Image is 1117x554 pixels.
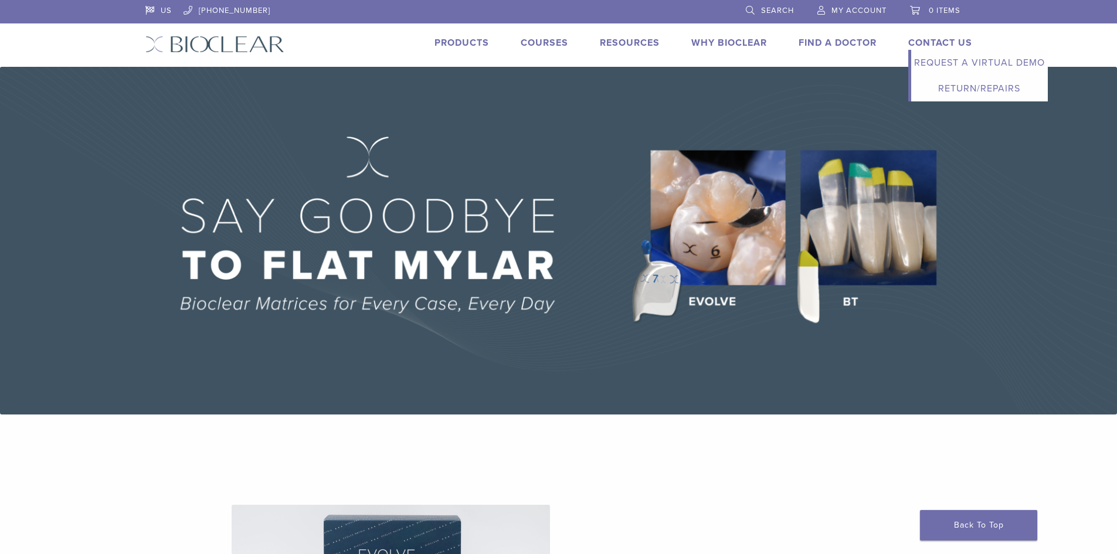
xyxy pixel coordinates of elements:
[831,6,887,15] span: My Account
[600,37,660,49] a: Resources
[908,37,972,49] a: Contact Us
[521,37,568,49] a: Courses
[920,510,1037,541] a: Back To Top
[929,6,960,15] span: 0 items
[799,37,877,49] a: Find A Doctor
[145,36,284,53] img: Bioclear
[761,6,794,15] span: Search
[911,50,1048,76] a: Request a Virtual Demo
[911,76,1048,101] a: Return/Repairs
[691,37,767,49] a: Why Bioclear
[434,37,489,49] a: Products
